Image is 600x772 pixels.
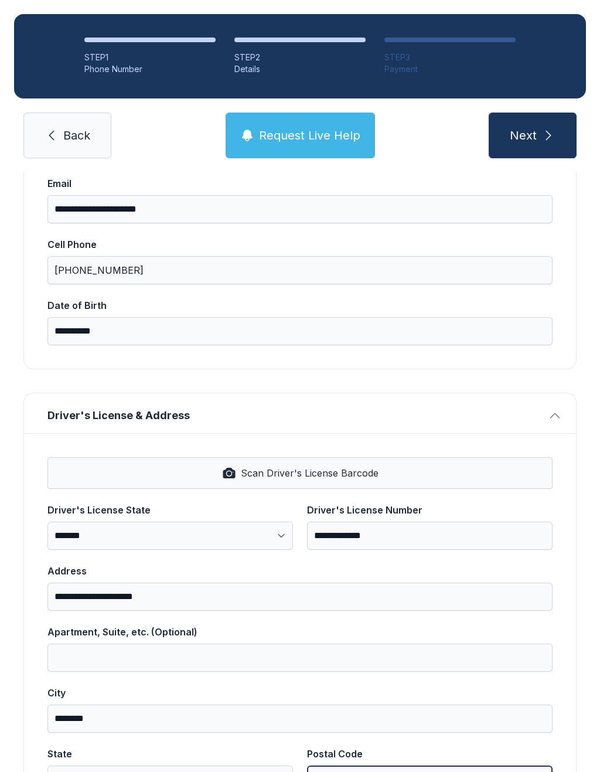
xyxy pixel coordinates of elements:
[307,747,553,761] div: Postal Code
[510,127,537,144] span: Next
[384,63,516,75] div: Payment
[384,52,516,63] div: STEP 3
[234,63,366,75] div: Details
[47,176,553,191] div: Email
[47,298,553,312] div: Date of Birth
[47,564,553,578] div: Address
[307,522,553,550] input: Driver's License Number
[47,686,553,700] div: City
[47,195,553,223] input: Email
[307,503,553,517] div: Driver's License Number
[234,52,366,63] div: STEP 2
[24,393,576,433] button: Driver's License & Address
[47,583,553,611] input: Address
[47,747,293,761] div: State
[47,644,553,672] input: Apartment, Suite, etc. (Optional)
[63,127,90,144] span: Back
[259,127,360,144] span: Request Live Help
[84,52,216,63] div: STEP 1
[47,237,553,251] div: Cell Phone
[84,63,216,75] div: Phone Number
[47,407,543,424] span: Driver's License & Address
[47,317,553,345] input: Date of Birth
[47,705,553,733] input: City
[241,466,379,480] span: Scan Driver's License Barcode
[47,503,293,517] div: Driver's License State
[47,522,293,550] select: Driver's License State
[47,256,553,284] input: Cell Phone
[47,625,553,639] div: Apartment, Suite, etc. (Optional)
